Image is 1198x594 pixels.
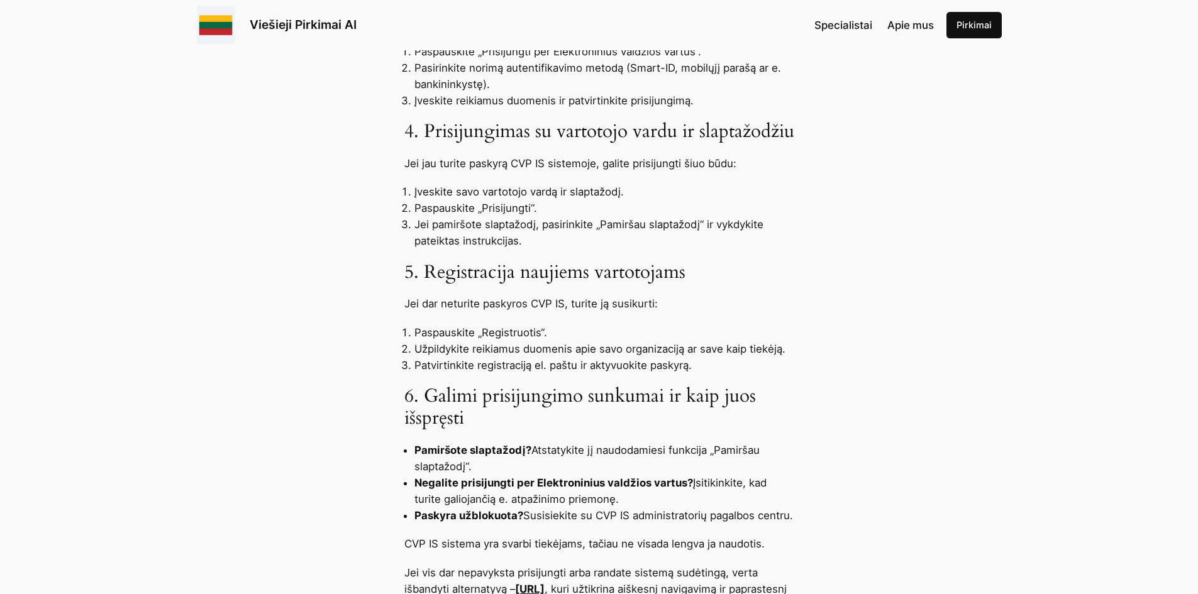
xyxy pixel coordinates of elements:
strong: Pamiršote slaptažodį? [414,444,531,456]
li: Susisiekite su CVP IS administratorių pagalbos centru. [414,507,794,524]
li: Paspauskite „Prisijungti per Elektroninius valdžios vartus“. [414,43,794,60]
p: Jei dar neturite paskyros CVP IS, turite ją susikurti: [404,295,794,312]
strong: Negalite prisijungti per Elektroninius valdžios vartus? [414,476,693,489]
a: Viešieji Pirkimai AI [250,17,357,32]
li: Įveskite reikiamus duomenis ir patvirtinkite prisijungimą. [414,92,794,109]
li: Atstatykite jį naudodamiesi funkcija „Pamiršau slaptažodį“. [414,442,794,475]
p: Jei jau turite paskyrą CVP IS sistemoje, galite prisijungti šiuo būdu: [404,155,794,172]
li: Paspauskite „Registruotis“. [414,324,794,341]
h3: 4. Prisijungimas su vartotojo vardu ir slaptažodžiu [404,121,794,143]
nav: Navigation [814,17,934,33]
li: Paspauskite „Prisijungti“. [414,200,794,216]
h3: 6. Galimi prisijungimo sunkumai ir kaip juos išspręsti [404,385,794,430]
strong: Paskyra užblokuota? [414,509,523,522]
li: Užpildykite reikiamus duomenis apie savo organizaciją ar save kaip tiekėją. [414,341,794,357]
li: Įveskite savo vartotojo vardą ir slaptažodį. [414,184,794,200]
a: Pirkimai [946,12,1002,38]
span: Specialistai [814,19,872,31]
h3: 5. Registracija naujiems vartotojams [404,261,794,284]
li: Patvirtinkite registraciją el. paštu ir aktyvuokite paskyrą. [414,357,794,373]
li: Pasirinkite norimą autentifikavimo metodą (Smart-ID, mobilųjį parašą ar e. bankininkystę). [414,60,794,92]
li: Įsitikinkite, kad turite galiojančią e. atpažinimo priemonę. [414,475,794,507]
li: Jei pamiršote slaptažodį, pasirinkite „Pamiršau slaptažodį“ ir vykdykite pateiktas instrukcijas. [414,216,794,249]
a: Apie mus [887,17,934,33]
a: Specialistai [814,17,872,33]
span: Apie mus [887,19,934,31]
img: Viešieji pirkimai logo [197,6,235,44]
p: CVP IS sistema yra svarbi tiekėjams, tačiau ne visada lengva ja naudotis. [404,536,794,552]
